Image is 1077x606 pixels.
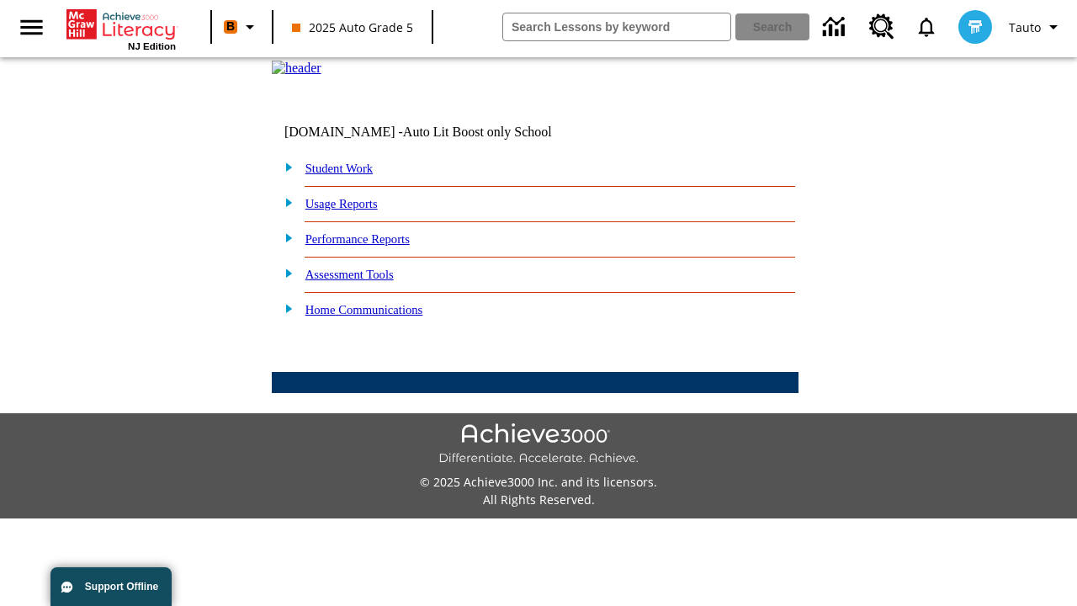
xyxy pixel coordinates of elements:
[905,5,948,49] a: Notifications
[958,10,992,44] img: avatar image
[7,3,56,52] button: Open side menu
[66,6,176,51] div: Home
[272,61,321,76] img: header
[292,19,413,36] span: 2025 Auto Grade 5
[305,162,373,175] a: Student Work
[438,423,639,466] img: Achieve3000 Differentiate Accelerate Achieve
[813,4,859,50] a: Data Center
[859,4,905,50] a: Resource Center, Will open in new tab
[284,125,594,140] td: [DOMAIN_NAME] -
[1002,12,1070,42] button: Profile/Settings
[305,232,410,246] a: Performance Reports
[226,16,235,37] span: B
[503,13,730,40] input: search field
[948,5,1002,49] button: Select a new avatar
[276,300,294,316] img: plus.gif
[1009,19,1041,36] span: Tauto
[276,230,294,245] img: plus.gif
[128,41,176,51] span: NJ Edition
[305,303,423,316] a: Home Communications
[276,159,294,174] img: plus.gif
[50,567,172,606] button: Support Offline
[85,581,158,593] span: Support Offline
[276,194,294,210] img: plus.gif
[276,265,294,280] img: plus.gif
[403,125,552,139] nobr: Auto Lit Boost only School
[305,197,378,210] a: Usage Reports
[305,268,394,281] a: Assessment Tools
[217,12,267,42] button: Boost Class color is orange. Change class color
